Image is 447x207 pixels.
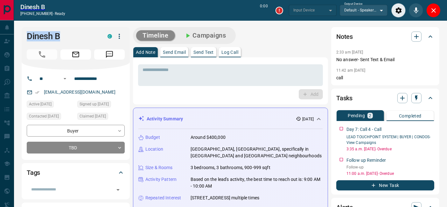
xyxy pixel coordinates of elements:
svg: Email Verified [35,90,39,95]
p: Send Email [163,50,186,54]
p: Budget [145,134,160,141]
div: condos.ca [108,34,112,39]
h1: Dinesh B [27,31,98,41]
p: No answer- Sent Text & Email [336,56,434,63]
div: Sat May 24 2025 [77,101,125,110]
p: Activity Pattern [145,176,177,183]
p: [DATE] [302,116,314,122]
p: Location [145,146,163,153]
a: LEAD TOUCHPOINT SYSTEM | BUYER | CONDOS- View Campaigns [346,135,431,145]
div: Audio Settings [391,3,406,18]
button: Open [114,185,122,194]
div: Default - Speakers (Logi USB Headset) [340,5,388,16]
button: Timeline [136,30,175,41]
p: Add Note [136,50,155,54]
span: Signed up [DATE] [80,101,109,107]
p: 2 [369,113,371,118]
span: Email [60,49,91,60]
a: [EMAIL_ADDRESS][DOMAIN_NAME] [44,89,116,95]
p: Based on the lead's activity, the best time to reach out is: 9:00 AM - 10:00 AM [191,176,323,189]
p: Follow-up [346,164,434,170]
p: 11:00 a.m. [DATE] - Overdue [346,171,434,176]
div: Tasks [336,90,434,106]
div: Mute [409,3,423,18]
h2: Notes [336,32,353,42]
span: ready [55,11,66,16]
div: Close [426,3,441,18]
span: Claimed [DATE] [80,113,106,119]
p: Follow up Reminder [346,157,386,164]
a: Dinesh B [20,3,65,11]
button: New Task [336,180,434,190]
p: 2:33 am [DATE] [336,50,363,54]
p: Send Text [193,50,214,54]
div: TBD [27,142,125,153]
div: Sat Jul 19 2025 [27,113,74,122]
p: Size & Rooms [145,164,173,171]
h2: Tasks [336,93,353,103]
span: Message [94,49,125,60]
span: Active [DATE] [29,101,52,107]
button: Campaigns [178,30,233,41]
div: Sat May 24 2025 [27,101,74,110]
p: 3 bedrooms, 3 bathrooms, 900-999 sqft [191,164,270,171]
p: [PHONE_NUMBER] - [20,11,65,17]
div: Mon Jun 09 2025 [77,113,125,122]
p: [GEOGRAPHIC_DATA], [GEOGRAPHIC_DATA], specifically in [GEOGRAPHIC_DATA] and [GEOGRAPHIC_DATA] nei... [191,146,323,159]
p: call [336,75,434,81]
p: Repeated Interest [145,195,181,201]
p: Around $400,000 [191,134,226,141]
p: Log Call [221,50,238,54]
p: [STREET_ADDRESS] multiple times [191,195,259,201]
p: 0:00 [260,3,268,18]
div: Notes [336,29,434,44]
div: Buyer [27,125,125,137]
span: Contacted [DATE] [29,113,59,119]
p: Day 7: Call 4 - Call [346,126,382,133]
div: Activity Summary[DATE] [138,113,323,125]
div: Tags [27,165,125,180]
p: Pending [348,113,365,118]
h2: Tags [27,168,40,178]
p: Activity Summary [147,116,183,122]
p: 3:35 a.m. [DATE] - Overdue [346,146,434,152]
button: Open [61,75,69,82]
p: 11:42 am [DATE] [336,68,366,73]
p: Completed [399,114,422,118]
label: Output Device [344,2,362,6]
span: Call [27,49,57,60]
